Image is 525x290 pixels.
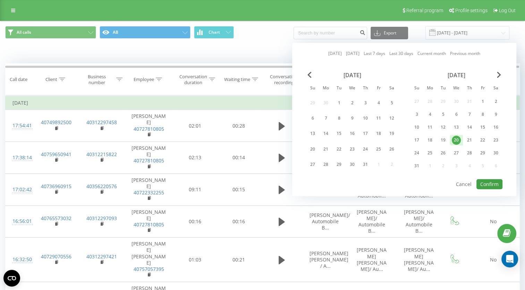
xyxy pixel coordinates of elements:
div: Wed Jul 2, 2025 [346,96,359,109]
div: Tue Jul 1, 2025 [332,96,346,109]
div: Sun Jul 27, 2025 [306,158,319,171]
div: 22 [335,145,344,154]
div: 17:02:42 [12,183,26,196]
button: Export [371,27,408,39]
div: 25 [374,145,383,154]
td: 02:01 [173,110,217,142]
div: 20 [452,136,461,145]
div: 18 [374,129,383,138]
div: Conversation recording [267,74,301,86]
td: 00:16 [217,206,261,237]
div: 13 [308,129,317,138]
div: Wed Jul 30, 2025 [346,158,359,171]
div: 21 [465,136,474,145]
a: 40356220576 [86,183,117,190]
div: Fri Aug 8, 2025 [476,109,489,120]
a: Last 30 days [389,50,413,57]
div: 16 [491,123,500,132]
div: 2 [348,98,357,107]
div: 5 [387,98,396,107]
input: Search by number [294,27,367,39]
abbr: Saturday [387,83,397,94]
div: Fri Jul 25, 2025 [372,143,385,155]
div: Fri Aug 15, 2025 [476,122,489,132]
div: 21 [321,145,330,154]
div: Sun Jul 13, 2025 [306,127,319,140]
div: Fri Jul 18, 2025 [372,127,385,140]
div: Thu Jul 3, 2025 [359,96,372,109]
abbr: Wednesday [347,83,357,94]
div: Thu Aug 28, 2025 [463,148,476,158]
div: Mon Jul 28, 2025 [319,158,332,171]
span: Next Month [497,72,501,78]
div: Sat Jul 19, 2025 [385,127,398,140]
div: 26 [439,148,448,158]
div: Sat Aug 23, 2025 [489,135,502,145]
div: Wed Aug 6, 2025 [450,109,463,120]
a: 40749892500 [41,119,71,126]
abbr: Saturday [491,83,501,94]
span: [PERSON_NAME]/ Automobile B... [357,209,387,234]
div: 16:32:50 [12,253,26,266]
div: 15 [335,129,344,138]
div: Tue Aug 12, 2025 [437,122,450,132]
div: Fri Aug 1, 2025 [476,96,489,107]
a: 40312297458 [86,119,117,126]
abbr: Thursday [360,83,371,94]
a: 40312297093 [86,215,117,221]
span: [PERSON_NAME] [PERSON_NAME]/ Au... [357,247,387,272]
button: AB [100,26,190,39]
div: Sat Jul 12, 2025 [385,112,398,125]
div: 17 [412,136,421,145]
div: 14 [321,129,330,138]
button: Confirm [476,179,502,189]
div: Conversation duration [179,74,207,86]
abbr: Friday [373,83,384,94]
div: 26 [387,145,396,154]
td: 00:28 [217,110,261,142]
div: 8 [335,114,344,123]
div: Thu Jul 24, 2025 [359,143,372,155]
abbr: Tuesday [334,83,344,94]
td: 00:15 [217,174,261,206]
div: Employee [134,76,154,82]
div: Wed Aug 13, 2025 [450,122,463,132]
div: 14 [465,123,474,132]
div: Wed Aug 20, 2025 [450,135,463,145]
div: Mon Aug 18, 2025 [423,135,437,145]
a: 40757057395 [134,266,164,272]
div: 7 [321,114,330,123]
div: Sat Jul 5, 2025 [385,96,398,109]
abbr: Monday [425,83,435,94]
a: 40759650941 [41,151,71,158]
div: 12 [387,114,396,123]
div: 27 [452,148,461,158]
div: Waiting time [224,76,250,82]
abbr: Tuesday [438,83,448,94]
a: 40312215822 [86,151,117,158]
div: Call date [10,76,27,82]
a: 40729070556 [41,253,71,260]
td: [DATE] [6,96,520,110]
td: [PERSON_NAME] [124,206,173,237]
div: 17:38:14 [12,151,26,164]
abbr: Friday [477,83,488,94]
td: [PERSON_NAME] [124,142,173,174]
div: 1 [478,97,487,106]
div: 6 [452,110,461,119]
div: 29 [335,160,344,169]
div: Fri Jul 4, 2025 [372,96,385,109]
div: Tue Aug 19, 2025 [437,135,450,145]
div: Sun Aug 3, 2025 [410,109,423,120]
div: Sun Jul 20, 2025 [306,143,319,155]
div: 6 [308,114,317,123]
div: 4 [374,98,383,107]
abbr: Thursday [464,83,475,94]
div: Tue Jul 8, 2025 [332,112,346,125]
td: 00:21 [217,237,261,282]
div: 27 [308,160,317,169]
div: Tue Jul 22, 2025 [332,143,346,155]
div: 25 [425,148,434,158]
span: Profile settings [455,8,488,13]
div: 2 [491,97,500,106]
